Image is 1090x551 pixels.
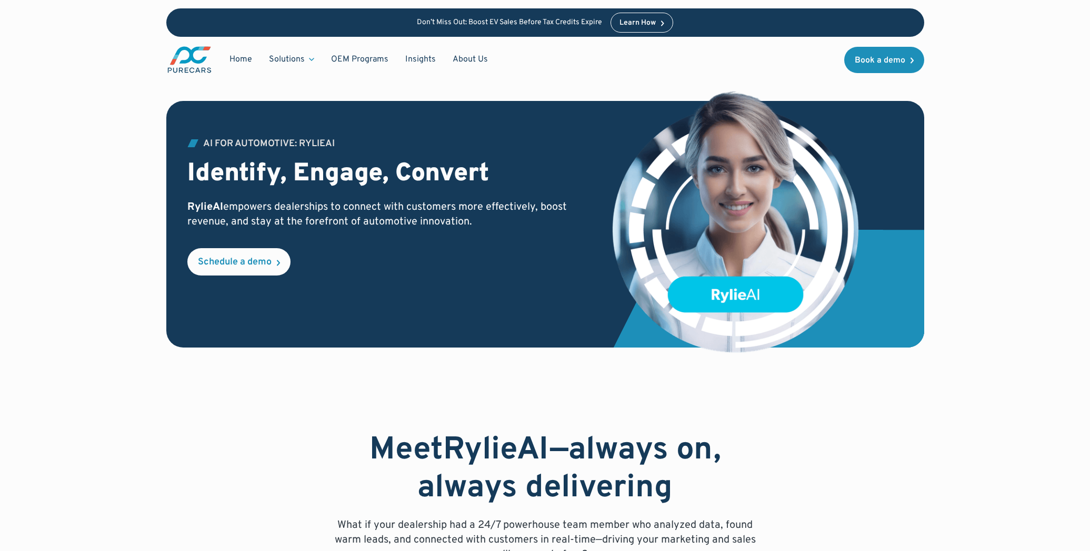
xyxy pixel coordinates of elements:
[417,431,721,508] strong: —always on, always delivering
[619,19,656,27] div: Learn How
[844,47,924,73] a: Book a demo
[203,139,335,149] div: AI for Automotive: RylieAI
[166,45,213,74] img: purecars logo
[187,159,595,190] h2: Identify, Engage, Convert
[443,431,550,471] strong: RylieAI
[855,56,905,65] div: Book a demo
[269,54,305,65] div: Solutions
[261,49,323,69] div: Solutions
[610,90,861,355] img: customer data platform illustration
[187,200,595,229] p: empowers dealerships to connect with customers more effectively, boost revenue, and stay at the f...
[397,49,444,69] a: Insights
[166,45,213,74] a: main
[417,18,602,27] p: Don’t Miss Out: Boost EV Sales Before Tax Credits Expire
[198,258,272,267] div: Schedule a demo
[187,200,223,214] strong: RylieAI
[221,49,261,69] a: Home
[323,49,397,69] a: OEM Programs
[369,431,443,471] strong: Meet
[611,13,673,33] a: Learn How
[187,248,291,275] a: Schedule a demo
[444,49,496,69] a: About Us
